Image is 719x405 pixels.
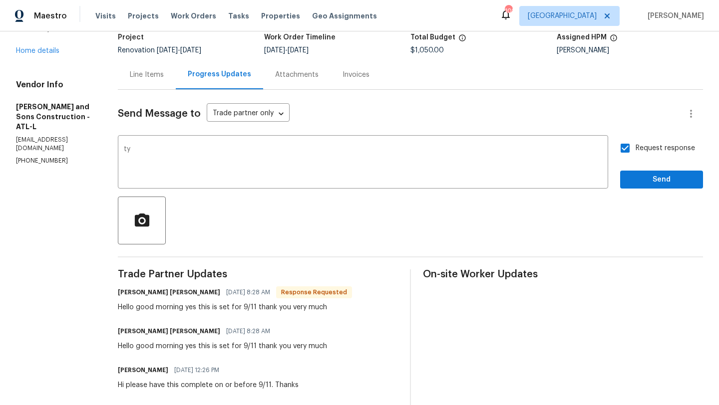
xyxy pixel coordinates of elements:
[16,136,94,153] p: [EMAIL_ADDRESS][DOMAIN_NAME]
[636,143,695,154] span: Request response
[628,174,695,186] span: Send
[124,146,602,181] textarea: ty
[118,302,352,312] div: Hello good morning yes this is set for 9/11 thank you very much
[118,287,220,297] h6: [PERSON_NAME] [PERSON_NAME]
[118,365,168,375] h6: [PERSON_NAME]
[288,47,309,54] span: [DATE]
[118,109,201,119] span: Send Message to
[95,11,116,21] span: Visits
[557,34,607,41] h5: Assigned HPM
[34,11,67,21] span: Maestro
[207,106,290,122] div: Trade partner only
[275,70,319,80] div: Attachments
[410,34,455,41] h5: Total Budget
[188,69,251,79] div: Progress Updates
[505,6,512,16] div: 108
[174,365,219,375] span: [DATE] 12:26 PM
[226,287,270,297] span: [DATE] 8:28 AM
[130,70,164,80] div: Line Items
[264,47,309,54] span: -
[610,34,618,47] span: The hpm assigned to this work order.
[157,47,178,54] span: [DATE]
[620,171,703,189] button: Send
[16,102,94,132] h5: [PERSON_NAME] and Sons Construction - ATL-L
[171,11,216,21] span: Work Orders
[118,47,201,54] span: Renovation
[157,47,201,54] span: -
[458,34,466,47] span: The total cost of line items that have been proposed by Opendoor. This sum includes line items th...
[644,11,704,21] span: [PERSON_NAME]
[264,34,336,41] h5: Work Order Timeline
[410,47,444,54] span: $1,050.00
[118,269,398,279] span: Trade Partner Updates
[16,80,94,90] h4: Vendor Info
[118,34,144,41] h5: Project
[16,47,59,54] a: Home details
[16,157,94,165] p: [PHONE_NUMBER]
[557,47,703,54] div: [PERSON_NAME]
[528,11,597,21] span: [GEOGRAPHIC_DATA]
[118,341,327,351] div: Hello good morning yes this is set for 9/11 thank you very much
[118,326,220,336] h6: [PERSON_NAME] [PERSON_NAME]
[261,11,300,21] span: Properties
[180,47,201,54] span: [DATE]
[312,11,377,21] span: Geo Assignments
[228,12,249,19] span: Tasks
[226,326,270,336] span: [DATE] 8:28 AM
[118,380,299,390] div: Hi please have this complete on or before 9/11. Thanks
[423,269,703,279] span: On-site Worker Updates
[277,287,351,297] span: Response Requested
[343,70,369,80] div: Invoices
[264,47,285,54] span: [DATE]
[128,11,159,21] span: Projects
